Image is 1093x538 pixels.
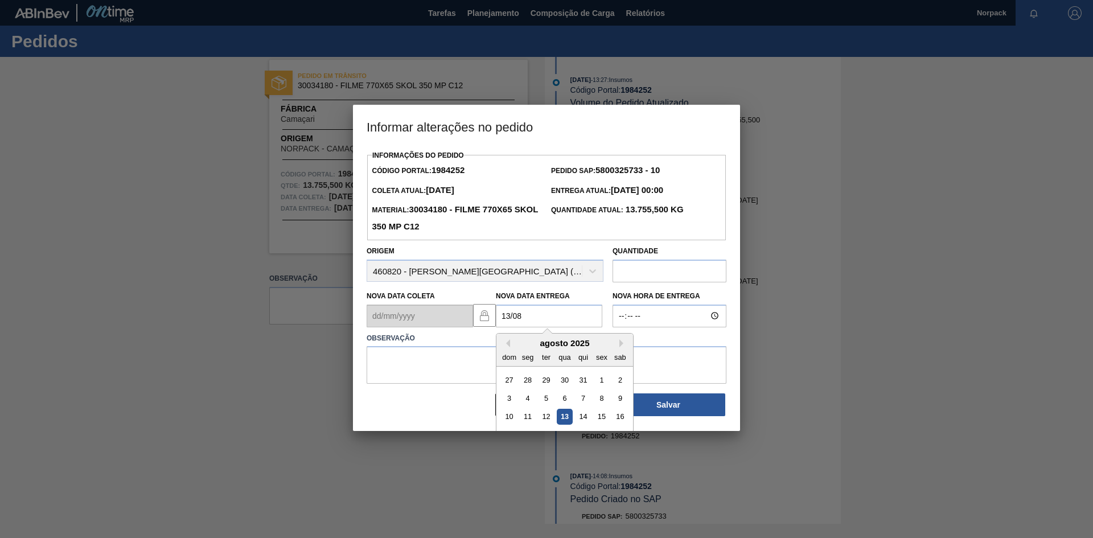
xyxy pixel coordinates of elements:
[576,428,591,443] div: Choose quinta-feira, 21 de agosto de 2025
[520,372,536,387] div: Choose segunda-feira, 28 de julho de 2025
[557,428,572,443] div: Choose quarta-feira, 20 de agosto de 2025
[611,185,663,195] strong: [DATE] 00:00
[353,105,740,148] h3: Informar alterações no pedido
[613,349,628,364] div: sab
[500,370,629,481] div: month 2025-08
[496,338,633,348] div: agosto 2025
[539,391,554,406] div: Choose terça-feira, 5 de agosto de 2025
[367,305,473,327] input: dd/mm/yyyy
[613,391,628,406] div: Choose sábado, 9 de agosto de 2025
[539,428,554,443] div: Choose terça-feira, 19 de agosto de 2025
[619,339,627,347] button: Next Month
[367,292,435,300] label: Nova Data Coleta
[576,409,591,424] div: Choose quinta-feira, 14 de agosto de 2025
[539,409,554,424] div: Choose terça-feira, 12 de agosto de 2025
[613,428,628,443] div: Choose sábado, 23 de agosto de 2025
[367,330,726,347] label: Observação
[502,339,510,347] button: Previous Month
[539,349,554,364] div: ter
[613,409,628,424] div: Choose sábado, 16 de agosto de 2025
[502,409,517,424] div: Choose domingo, 10 de agosto de 2025
[611,393,725,416] button: Salvar
[502,428,517,443] div: Choose domingo, 17 de agosto de 2025
[372,187,454,195] span: Coleta Atual:
[551,206,684,214] span: Quantidade Atual:
[594,391,609,406] div: Choose sexta-feira, 8 de agosto de 2025
[594,349,609,364] div: sex
[502,372,517,387] div: Choose domingo, 27 de julho de 2025
[520,349,536,364] div: seg
[594,409,609,424] div: Choose sexta-feira, 15 de agosto de 2025
[595,165,660,175] strong: 5800325733 - 10
[613,372,628,387] div: Choose sábado, 2 de agosto de 2025
[576,349,591,364] div: qui
[473,304,496,327] button: locked
[372,204,538,231] strong: 30034180 - FILME 770X65 SKOL 350 MP C12
[594,428,609,443] div: Choose sexta-feira, 22 de agosto de 2025
[613,288,726,305] label: Nova Hora de Entrega
[557,391,572,406] div: Choose quarta-feira, 6 de agosto de 2025
[372,167,465,175] span: Código Portal:
[502,349,517,364] div: dom
[557,372,572,387] div: Choose quarta-feira, 30 de julho de 2025
[551,167,660,175] span: Pedido SAP:
[496,305,602,327] input: dd/mm/yyyy
[432,165,465,175] strong: 1984252
[557,409,572,424] div: Choose quarta-feira, 13 de agosto de 2025
[613,247,658,255] label: Quantidade
[426,185,454,195] strong: [DATE]
[478,309,491,322] img: locked
[557,349,572,364] div: qua
[367,247,395,255] label: Origem
[520,409,536,424] div: Choose segunda-feira, 11 de agosto de 2025
[623,204,684,214] strong: 13.755,500 KG
[372,206,538,231] span: Material:
[520,428,536,443] div: Choose segunda-feira, 18 de agosto de 2025
[496,292,570,300] label: Nova Data Entrega
[551,187,663,195] span: Entrega Atual:
[502,391,517,406] div: Choose domingo, 3 de agosto de 2025
[372,151,464,159] label: Informações do Pedido
[576,391,591,406] div: Choose quinta-feira, 7 de agosto de 2025
[594,372,609,387] div: Choose sexta-feira, 1 de agosto de 2025
[520,391,536,406] div: Choose segunda-feira, 4 de agosto de 2025
[576,372,591,387] div: Choose quinta-feira, 31 de julho de 2025
[539,372,554,387] div: Choose terça-feira, 29 de julho de 2025
[495,393,609,416] button: Fechar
